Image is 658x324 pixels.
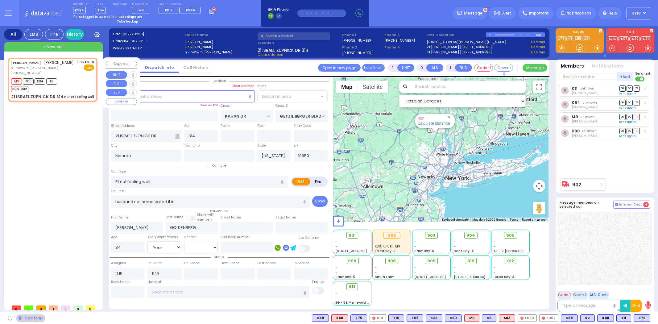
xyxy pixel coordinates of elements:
[147,261,162,266] label: En Route
[561,314,578,322] div: BLS
[388,314,404,322] div: BLS
[502,10,511,16] span: Alert
[335,291,337,296] span: -
[523,64,547,72] button: Message
[619,85,626,91] span: DR
[414,239,416,244] span: -
[200,103,218,107] label: Save as POI
[384,38,415,43] label: [PHONE_NUMBER]
[211,255,228,260] span: Status
[427,50,492,55] a: 21 [PERSON_NAME] [STREET_ADDRESS]
[113,31,183,37] label: Cad:
[556,31,604,35] label: KJ EMS...
[113,39,183,44] label: Caller:
[635,76,645,82] label: Turn off text
[482,314,496,322] div: BLS
[580,114,595,119] span: unknown
[414,270,416,275] span: -
[560,201,613,209] h5: Message members on selected call
[529,10,549,16] span: Important
[592,63,624,70] button: Notifications
[557,36,566,41] a: K78
[572,105,598,110] span: Elimelech Katz
[539,314,558,322] div: FD07
[335,275,355,279] span: Sanz Bay-5
[166,215,183,220] label: Last Name
[257,261,276,266] label: Destination
[427,39,506,45] a: [STREET_ADDRESS][PERSON_NAME][US_STATE]
[531,50,545,55] a: Use this
[494,270,495,275] span: -
[111,235,117,240] label: Age
[121,31,144,36] span: [0827202511]
[77,60,89,64] span: 11:15 AM
[124,39,147,44] span: 8456625659
[96,7,106,14] span: Bay
[331,314,348,322] div: ALS
[349,284,356,290] span: 913
[618,36,629,41] a: FD07
[615,203,618,206] img: comment-alt.png
[297,10,346,17] input: (000)000-00000
[298,235,320,240] label: Use Callback
[407,314,423,322] div: BLS
[197,212,214,217] small: Share with
[427,44,492,50] a: 21 [PERSON_NAME] [STREET_ADDRESS]
[619,120,636,124] a: Send again
[631,10,641,16] span: KY18
[494,239,495,244] span: -
[185,32,255,38] label: Caller name
[427,32,486,38] label: Last 3 location
[24,29,43,40] div: EMS
[445,314,462,322] div: K80
[335,300,370,305] span: BG - 29 Merriewold S.
[258,40,340,45] label: Location
[561,63,584,70] button: Members
[197,217,213,222] span: members
[427,258,436,264] span: 909
[111,169,126,174] label: Call Type
[362,64,385,72] button: Transfer call
[414,244,416,249] span: -
[294,123,311,128] label: Entry Code
[358,81,388,93] button: Show satellite imagery
[643,202,649,207] span: 4
[494,244,495,249] span: -
[533,202,545,214] button: Drag Pegman onto the map to open Street View
[616,314,631,322] div: BLS
[258,52,283,57] span: Clear address
[312,314,329,322] div: K49
[464,10,482,16] span: Message
[349,232,356,239] span: 901
[494,275,514,279] span: Forest Bay-3
[536,32,545,37] div: Bay
[49,305,58,310] span: 1
[147,280,161,285] label: Hospital
[310,178,327,185] label: Fire
[184,261,199,266] label: On Scene
[117,19,138,24] strong: Take backup
[557,291,571,299] button: Code 1
[221,235,250,240] label: Call back number
[375,265,377,270] span: -
[342,32,382,38] span: Phone 1
[634,314,650,322] div: K78
[627,85,633,91] span: SO
[411,81,525,93] input: Search location
[16,314,45,322] div: See map
[342,45,382,50] span: Phone 2
[348,258,356,264] span: 906
[482,314,496,322] div: K6
[572,119,598,124] span: Abraham Schwartz
[209,163,230,168] span: Call type
[560,72,617,81] input: Search member
[580,314,595,322] div: K2
[572,291,588,299] button: Code 2
[613,201,650,209] button: Internal Chat 4
[335,244,337,249] span: -
[11,78,22,85] span: M9
[106,80,127,87] button: ALS
[630,300,642,312] button: 10-4
[335,296,337,300] span: -
[370,314,386,322] div: K14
